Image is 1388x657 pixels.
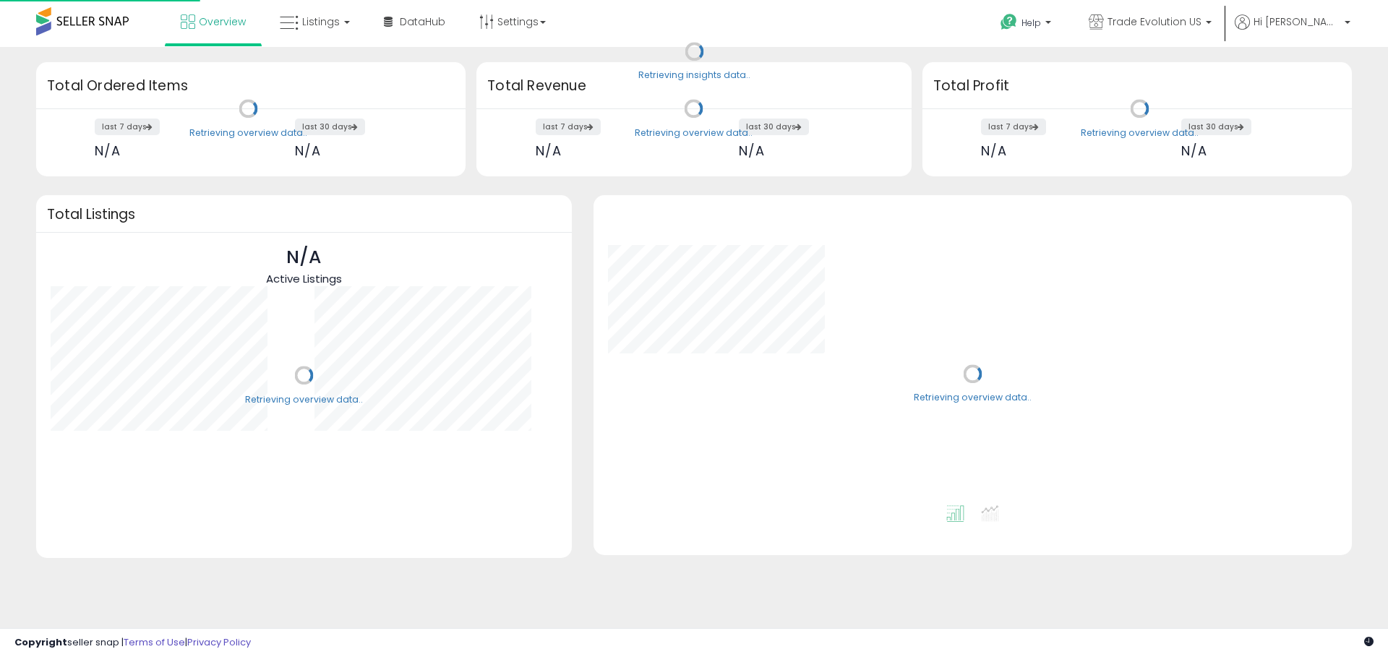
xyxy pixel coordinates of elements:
[1254,14,1340,29] span: Hi [PERSON_NAME]
[1000,13,1018,31] i: Get Help
[914,392,1032,405] div: Retrieving overview data..
[189,126,307,139] div: Retrieving overview data..
[400,14,445,29] span: DataHub
[14,635,67,649] strong: Copyright
[199,14,246,29] span: Overview
[1108,14,1201,29] span: Trade Evolution US
[989,2,1066,47] a: Help
[245,393,363,406] div: Retrieving overview data..
[635,126,753,139] div: Retrieving overview data..
[187,635,251,649] a: Privacy Policy
[124,635,185,649] a: Terms of Use
[14,636,251,650] div: seller snap | |
[1081,126,1199,139] div: Retrieving overview data..
[302,14,340,29] span: Listings
[1235,14,1350,47] a: Hi [PERSON_NAME]
[1021,17,1041,29] span: Help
